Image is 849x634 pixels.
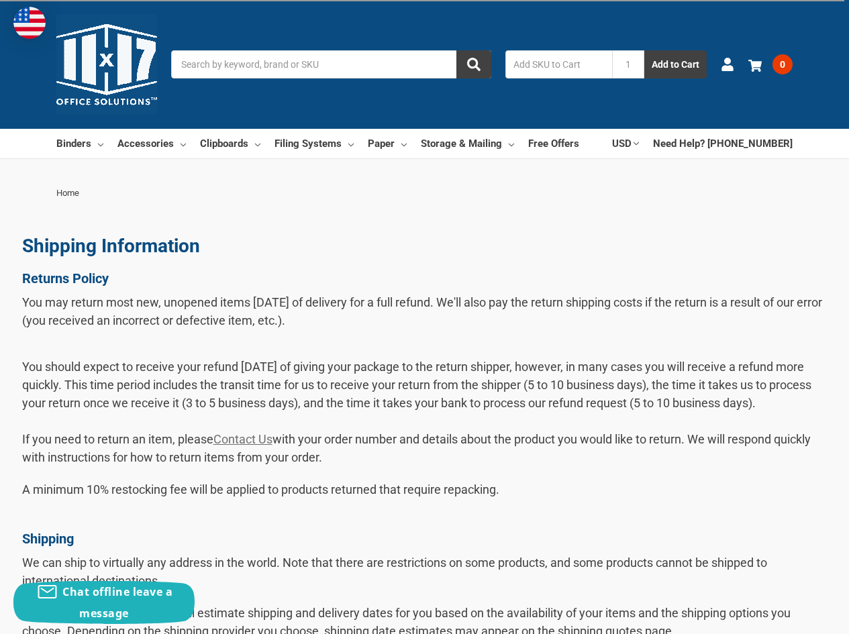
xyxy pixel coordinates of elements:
[748,47,793,82] a: 0
[22,556,767,588] span: We can ship to virtually any address in the world. Note that there are restrictions on some produ...
[653,129,793,158] a: Need Help? [PHONE_NUMBER]
[13,7,46,39] img: duty and tax information for United States
[368,129,407,158] a: Paper
[22,295,822,327] span: You may return most new, unopened items [DATE] of delivery for a full refund. We'll also pay the ...
[117,129,186,158] a: Accessories
[13,581,195,624] button: Chat offline leave a message
[505,50,612,78] input: Add SKU to Cart
[274,129,354,158] a: Filing Systems
[171,50,491,78] input: Search by keyword, brand or SKU
[22,270,828,286] h1: Returns Policy
[644,50,707,78] button: Add to Cart
[22,360,811,464] span: You should expect to receive your refund [DATE] of giving your package to the return shipper, how...
[772,54,793,74] span: 0
[528,129,579,158] a: Free Offers
[612,129,639,158] a: USD
[56,129,103,158] a: Binders
[62,584,172,621] span: Chat offline leave a message
[56,188,79,198] span: Home
[56,14,157,115] img: 11x17.com
[22,235,200,257] a: Shipping Information
[200,129,260,158] a: Clipboards
[213,432,272,446] a: Contact Us
[22,482,499,515] span: A minimum 10% restocking fee will be applied to products returned that require repacking.
[421,129,514,158] a: Storage & Mailing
